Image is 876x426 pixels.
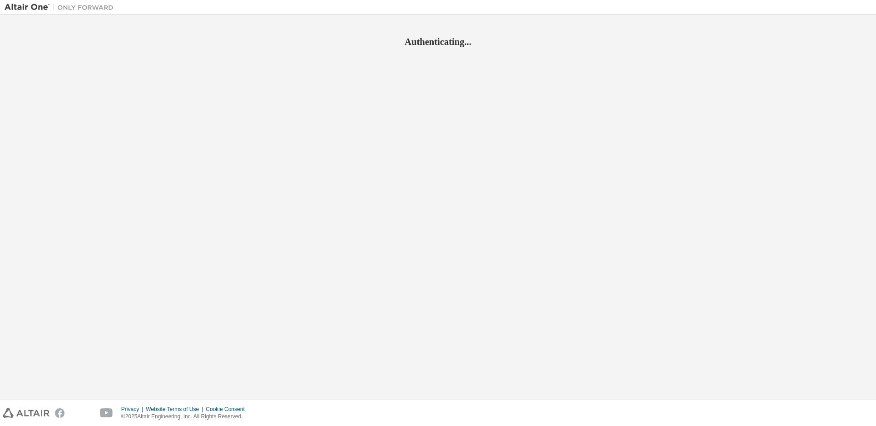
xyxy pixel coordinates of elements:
img: facebook.svg [55,408,64,418]
div: Privacy [121,406,146,413]
div: Website Terms of Use [146,406,206,413]
img: altair_logo.svg [3,408,49,418]
h2: Authenticating... [5,36,871,48]
img: youtube.svg [100,408,113,418]
div: Cookie Consent [206,406,250,413]
p: © 2025 Altair Engineering, Inc. All Rights Reserved. [121,413,250,421]
img: Altair One [5,3,118,12]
